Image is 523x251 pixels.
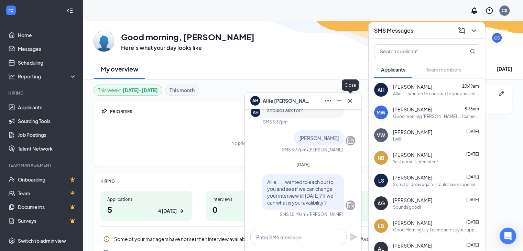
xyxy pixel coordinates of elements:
[346,201,355,209] svg: Company
[334,95,345,106] button: Minimize
[393,106,432,113] span: [PERSON_NAME]
[18,42,77,56] a: Messages
[170,86,195,94] b: This month
[494,35,500,41] div: CS
[213,196,290,202] div: Interviews
[8,237,15,244] svg: Settings
[393,113,479,119] div: Good morning [PERSON_NAME].... I came across your application and saw you had some dog care exper...
[18,28,77,42] a: Home
[296,162,310,167] span: [DATE]
[465,106,479,111] span: 8:36am
[468,25,479,36] button: ChevronDown
[393,91,479,97] div: Allie.....i wanted to each out to you and see if we can change your interview till [DATE]? If we ...
[18,214,77,228] a: SurveysCrown
[393,204,421,210] div: Sounds good!
[100,191,192,221] a: Applications54 [DATE]ArrowRight
[393,83,432,90] span: [PERSON_NAME]
[8,90,75,96] div: Hiring
[100,232,402,246] div: Some of your managers have not set their interview availability yet
[121,44,254,52] h3: Here’s what your day looks like
[466,220,479,225] span: [DATE]
[342,79,359,91] div: Close
[378,222,384,229] div: LB
[426,66,461,73] span: Team members
[94,31,114,52] img: Cory Sass
[18,142,77,155] a: Talent Network
[267,179,334,206] span: Allie.....i wanted to each out to you and see if we can change your interview till [DATE]? If we ...
[378,154,384,161] div: NB
[306,211,343,217] span: • [PERSON_NAME]
[393,182,479,187] div: Sorry for delay again. I could have a opening soon and needing a top quality person to come in an...
[158,207,177,215] div: 4 [DATE]
[110,109,402,114] div: PRIORITIES
[306,147,343,153] span: • [PERSON_NAME]
[346,97,354,105] svg: Cross
[470,7,478,15] svg: Notifications
[457,26,466,35] svg: ComposeMessage
[470,26,478,35] svg: ChevronDown
[280,211,306,217] div: SMS 10:49am
[498,90,505,97] svg: Pen
[393,129,432,135] span: [PERSON_NAME]
[335,97,343,105] svg: Minimize
[466,174,479,179] span: [DATE]
[178,208,185,215] svg: ArrowRight
[374,27,413,34] h3: SMS Messages
[374,45,456,58] input: Search applicant
[323,95,334,106] button: Ellipses
[470,48,475,54] svg: MagnifyingGlass
[393,227,479,233] div: Good Morning Lily, I came across your application this morning and wanted to reach out to you. Af...
[18,100,77,114] a: Applicants
[263,97,311,105] span: Allie [PERSON_NAME]
[466,129,479,134] span: [DATE]
[206,191,297,221] a: Interviews00 [DATE]ArrowRight
[100,232,402,246] a: InfoSome of your managers have not set their interview availability yetSet AvailabilityPin
[103,236,110,242] svg: Info
[253,109,259,115] div: AH
[123,86,158,94] b: [DATE] - [DATE]
[377,109,385,116] div: MW
[121,31,254,43] h1: Good morning, [PERSON_NAME]
[502,8,508,13] div: CS
[101,65,138,73] h2: My overview
[8,162,75,168] div: Team Management
[381,66,405,73] span: Applicants
[282,147,306,153] div: SMS 5:37pm
[345,95,356,106] button: Cross
[393,197,432,204] span: [PERSON_NAME]
[18,73,77,80] div: Reporting
[466,242,479,248] span: [DATE]
[66,7,73,14] svg: Collapse
[393,159,438,165] div: Yes I am still interested!
[500,228,516,244] div: Open Intercom Messenger
[8,73,15,80] svg: Analysis
[466,152,479,157] span: [DATE]
[466,197,479,202] span: [DATE]
[107,196,185,202] div: Applications
[100,178,402,184] div: HIRING
[393,242,432,249] span: [PERSON_NAME]
[231,140,271,146] div: No priorities pinned.
[18,128,77,142] a: Job Postings
[393,219,432,226] span: [PERSON_NAME]
[346,137,355,145] svg: Company
[377,132,385,139] div: VW
[299,135,339,141] span: [PERSON_NAME]
[18,237,66,244] div: Switch to admin view
[18,186,77,200] a: TeamCrown
[8,7,14,14] svg: WorkstreamLogo
[324,97,332,105] svg: Ellipses
[18,56,77,69] a: Scheduling
[18,200,77,214] a: DocumentsCrown
[378,86,384,93] div: AH
[378,177,384,184] div: LS
[18,114,77,128] a: Sourcing Tools
[349,233,358,241] svg: Plane
[485,7,493,15] svg: QuestionInfo
[462,84,479,89] span: 10:49am
[393,174,432,181] span: [PERSON_NAME]
[98,86,158,94] div: This week :
[497,65,512,72] div: [DATE]
[107,204,185,215] h1: 5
